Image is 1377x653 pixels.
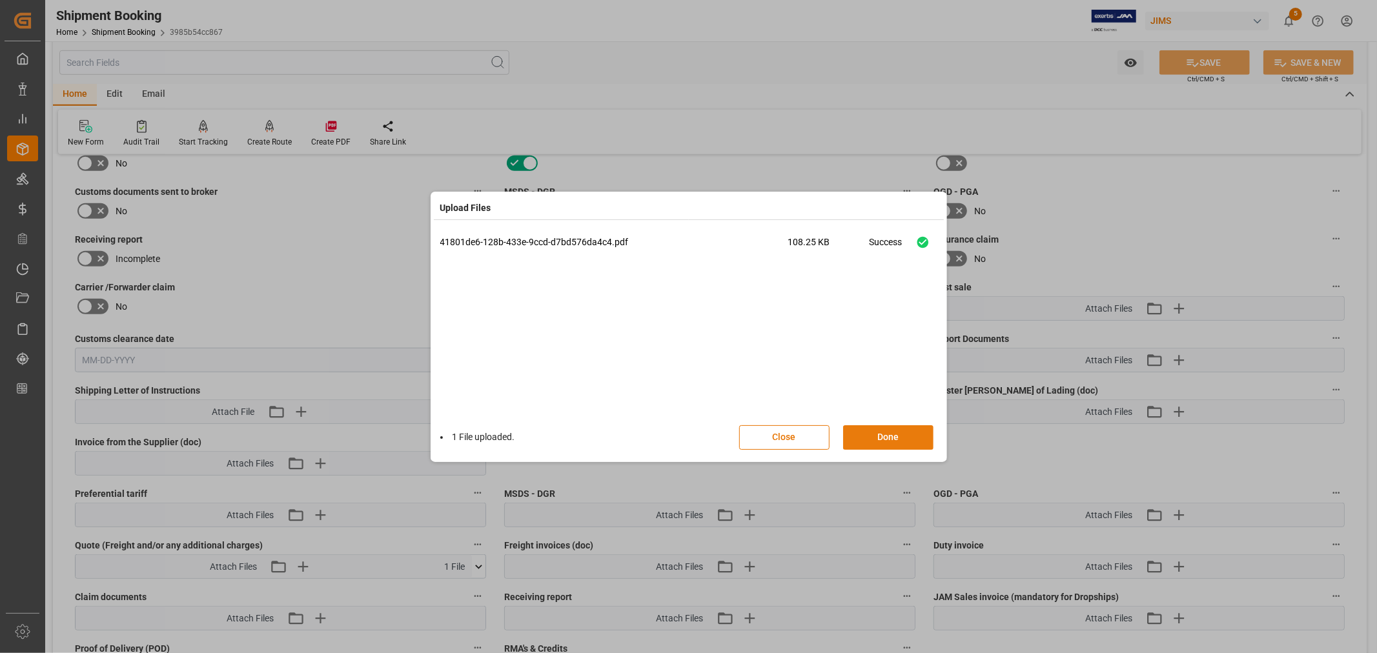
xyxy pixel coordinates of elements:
h4: Upload Files [440,201,491,215]
li: 1 File uploaded. [440,430,515,444]
span: 108.25 KB [788,236,870,258]
button: Close [739,425,830,450]
p: 41801de6-128b-433e-9ccd-d7bd576da4c4.pdf [440,236,788,249]
button: Done [843,425,933,450]
div: Success [870,236,903,258]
